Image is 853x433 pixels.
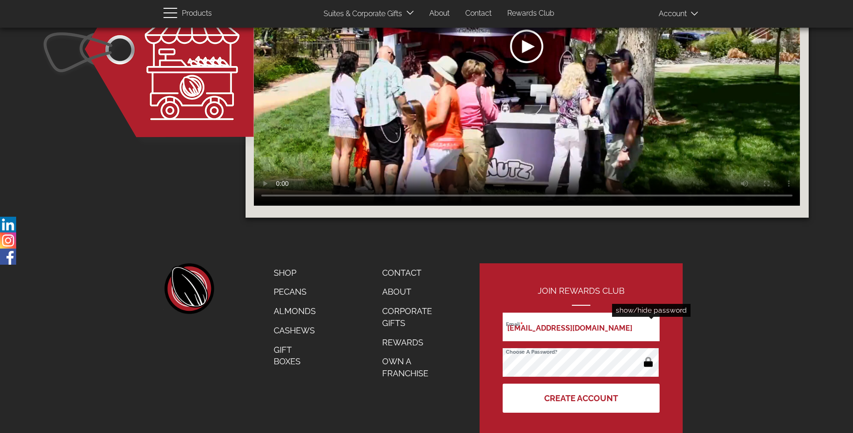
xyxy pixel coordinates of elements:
[422,5,457,23] a: About
[163,263,214,314] a: home
[503,313,660,341] input: Email
[267,321,323,340] a: Cashews
[375,302,450,332] a: Corporate Gifts
[375,282,450,302] a: About
[267,302,323,321] a: Almonds
[612,304,691,317] div: show/hide password
[375,352,450,383] a: Own a Franchise
[267,340,323,371] a: Gift Boxes
[458,5,499,23] a: Contact
[182,7,212,20] span: Products
[500,5,561,23] a: Rewards Club
[267,282,323,302] a: Pecans
[317,5,405,23] a: Suites & Corporate Gifts
[375,263,450,283] a: Contact
[503,384,660,413] button: Create Account
[503,286,660,306] h2: Join Rewards Club
[375,333,450,352] a: Rewards
[267,263,323,283] a: Shop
